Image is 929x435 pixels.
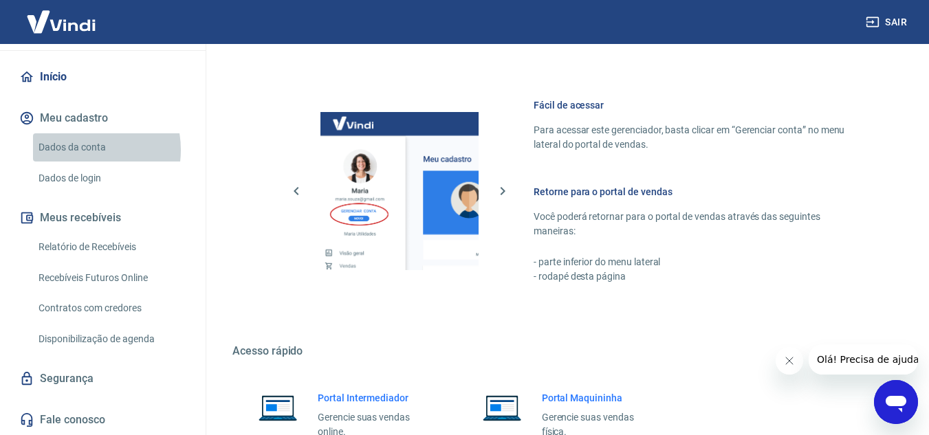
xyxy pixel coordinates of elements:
iframe: Mensagem da empresa [809,344,918,375]
img: Imagem de um notebook aberto [473,391,531,424]
p: Para acessar este gerenciador, basta clicar em “Gerenciar conta” no menu lateral do portal de ven... [534,123,863,152]
a: Dados de login [33,164,189,192]
h6: Portal Maquininha [542,391,656,405]
a: Contratos com credores [33,294,189,322]
button: Sair [863,10,912,35]
p: - rodapé desta página [534,269,863,284]
a: Segurança [17,364,189,394]
a: Recebíveis Futuros Online [33,264,189,292]
h5: Acesso rápido [232,344,896,358]
iframe: Fechar mensagem [776,347,803,375]
img: Imagem de um notebook aberto [249,391,307,424]
img: Vindi [17,1,106,43]
img: Imagem da dashboard mostrando o botão de gerenciar conta na sidebar no lado esquerdo [320,112,479,270]
h6: Portal Intermediador [318,391,432,405]
span: Olá! Precisa de ajuda? [8,10,116,21]
p: - parte inferior do menu lateral [534,255,863,269]
button: Meu cadastro [17,103,189,133]
a: Disponibilização de agenda [33,325,189,353]
iframe: Botão para abrir a janela de mensagens [874,380,918,424]
a: Dados da conta [33,133,189,161]
button: Meus recebíveis [17,203,189,233]
a: Relatório de Recebíveis [33,233,189,261]
a: Início [17,62,189,92]
h6: Retorne para o portal de vendas [534,185,863,199]
h6: Fácil de acessar [534,98,863,112]
p: Você poderá retornar para o portal de vendas através das seguintes maneiras: [534,210,863,238]
a: Fale conosco [17,405,189,435]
